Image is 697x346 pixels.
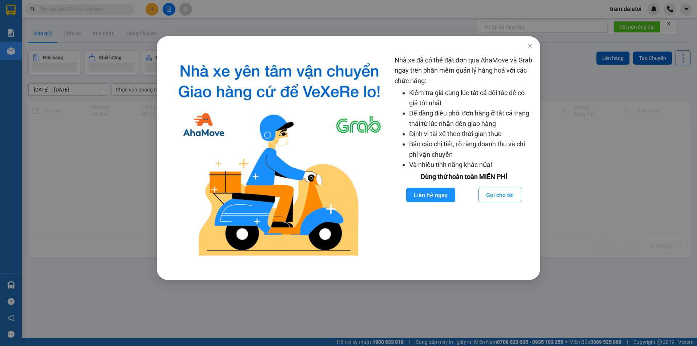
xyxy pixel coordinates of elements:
div: Dùng thử hoàn toàn MIỄN PHÍ [395,172,533,182]
li: Kiểm tra giá cùng lúc tất cả đối tác để có giá tốt nhất [409,88,533,109]
button: Close [520,36,540,57]
span: Gọi cho tôi [486,191,514,200]
img: logo [170,55,389,262]
span: Liên hệ ngay [414,191,448,200]
li: Và nhiều tính năng khác nữa! [409,160,533,170]
button: Gọi cho tôi [478,188,521,202]
li: Dễ dàng điều phối đơn hàng ở tất cả trạng thái từ lúc nhận đến giao hàng [409,108,533,129]
span: close [527,43,533,49]
div: Nhà xe đã có thể đặt đơn qua AhaMove và Grab ngay trên phần mềm quản lý hàng hoá với các chức năng: [395,55,533,262]
li: Định vị tài xế theo thời gian thực [409,129,533,139]
li: Báo cáo chi tiết, rõ ràng doanh thu và chi phí vận chuyển [409,139,533,160]
button: Liên hệ ngay [406,188,455,202]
